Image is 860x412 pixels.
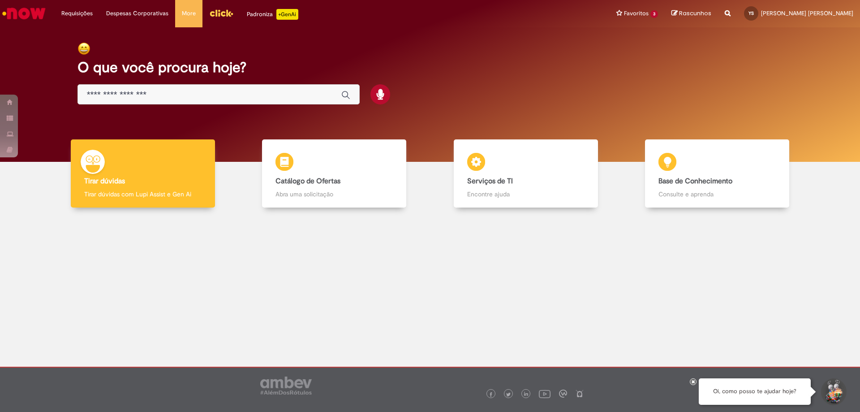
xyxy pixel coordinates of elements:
[276,9,298,20] p: +GenAi
[699,378,811,405] div: Oi, como posso te ajudar hoje?
[539,388,550,399] img: logo_footer_youtube.png
[239,139,430,208] a: Catálogo de Ofertas Abra uma solicitação
[679,9,711,17] span: Rascunhos
[524,392,529,397] img: logo_footer_linkedin.png
[84,190,202,199] p: Tirar dúvidas com Lupi Assist e Gen Ai
[467,190,585,199] p: Encontre ajuda
[820,378,847,405] button: Iniciar Conversa de Suporte
[106,9,168,18] span: Despesas Corporativas
[77,60,783,75] h2: O que você procura hoje?
[658,177,732,186] b: Base de Conhecimento
[658,190,776,199] p: Consulte e aprenda
[622,139,813,208] a: Base de Conhecimento Consulte e aprenda
[624,9,649,18] span: Favoritos
[247,9,298,20] div: Padroniza
[761,9,853,17] span: [PERSON_NAME] [PERSON_NAME]
[576,390,584,398] img: logo_footer_naosei.png
[77,42,90,55] img: happy-face.png
[260,377,312,395] img: logo_footer_ambev_rotulo_gray.png
[182,9,196,18] span: More
[84,177,125,186] b: Tirar dúvidas
[467,177,513,186] b: Serviços de TI
[671,9,711,18] a: Rascunhos
[1,4,47,22] img: ServiceNow
[275,190,393,199] p: Abra uma solicitação
[650,10,658,18] span: 3
[489,392,493,397] img: logo_footer_facebook.png
[275,177,340,186] b: Catálogo de Ofertas
[61,9,93,18] span: Requisições
[559,390,567,398] img: logo_footer_workplace.png
[748,10,754,16] span: YS
[209,6,233,20] img: click_logo_yellow_360x200.png
[430,139,622,208] a: Serviços de TI Encontre ajuda
[47,139,239,208] a: Tirar dúvidas Tirar dúvidas com Lupi Assist e Gen Ai
[506,392,511,397] img: logo_footer_twitter.png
